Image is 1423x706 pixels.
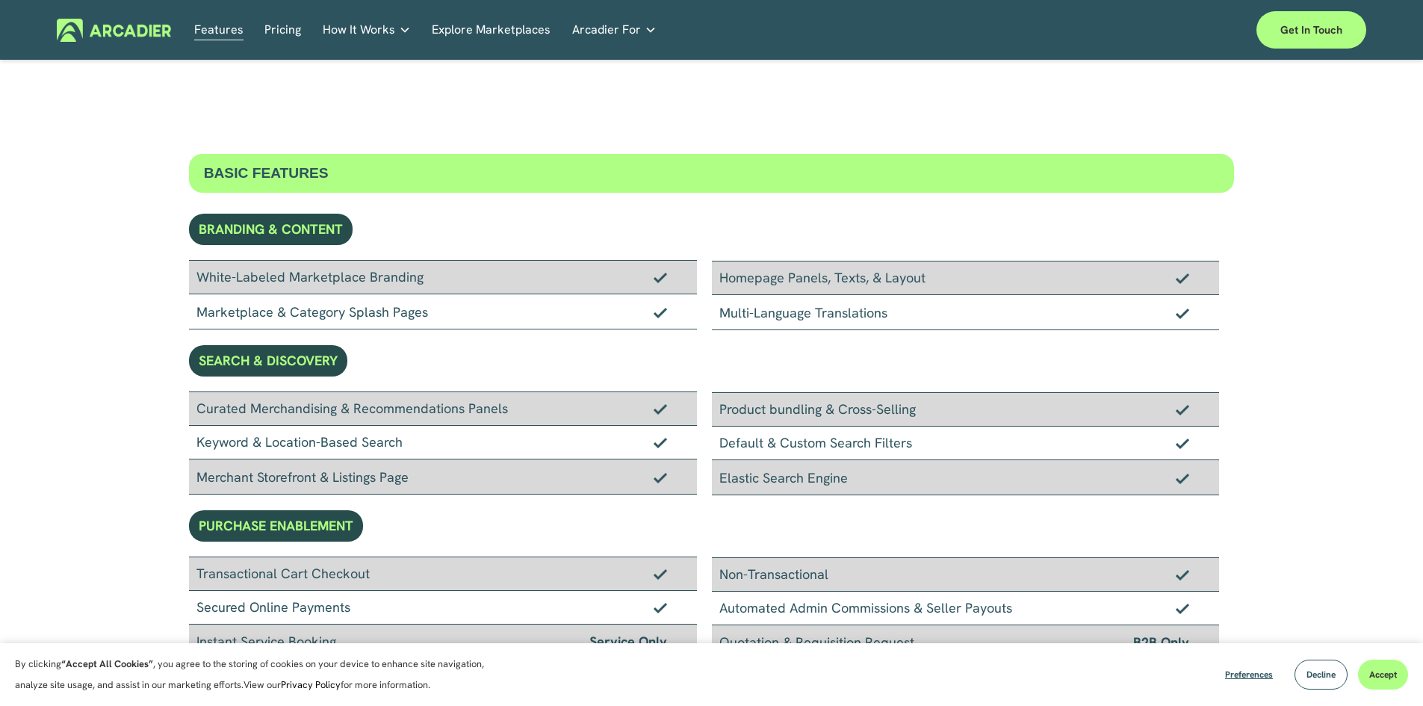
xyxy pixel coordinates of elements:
span: Arcadier For [572,19,641,40]
div: Automated Admin Commissions & Seller Payouts [712,592,1220,625]
img: Checkmark [654,437,667,448]
button: Preferences [1214,660,1284,690]
div: Multi-Language Translations [712,295,1220,330]
a: folder dropdown [572,19,657,42]
img: Checkmark [1176,308,1189,318]
div: Secured Online Payments [189,591,697,625]
img: Checkmark [1176,569,1189,580]
span: Service Only [589,631,667,652]
img: Checkmark [654,472,667,483]
a: Explore Marketplaces [432,19,551,42]
div: Merchant Storefront & Listings Page [189,459,697,495]
img: Checkmark [1176,404,1189,415]
div: Curated Merchandising & Recommendations Panels [189,391,697,426]
img: Checkmark [654,602,667,613]
img: Checkmark [654,403,667,414]
span: Decline [1306,669,1336,681]
div: SEARCH & DISCOVERY [189,345,347,377]
div: Instant Service Booking [189,625,697,659]
div: BASIC FEATURES [189,154,1235,193]
a: Get in touch [1256,11,1366,49]
a: Pricing [264,19,301,42]
img: Checkmark [654,569,667,579]
img: Checkmark [654,272,667,282]
div: BRANDING & CONTENT [189,214,353,245]
img: Checkmark [1176,473,1189,483]
img: Arcadier [57,19,171,42]
a: Features [194,19,244,42]
div: Elastic Search Engine [712,460,1220,495]
span: Accept [1369,669,1397,681]
div: Keyword & Location-Based Search [189,426,697,459]
div: Homepage Panels, Texts, & Layout [712,261,1220,295]
p: By clicking , you agree to the storing of cookies on your device to enhance site navigation, anal... [15,654,500,696]
span: How It Works [323,19,395,40]
a: Privacy Policy [281,678,341,691]
strong: “Accept All Cookies” [61,657,153,670]
div: Marketplace & Category Splash Pages [189,294,697,329]
img: Checkmark [1176,273,1189,283]
div: Default & Custom Search Filters [712,427,1220,460]
button: Decline [1295,660,1348,690]
img: Checkmark [1176,438,1189,448]
img: Checkmark [1176,603,1189,613]
a: folder dropdown [323,19,411,42]
div: White-Labeled Marketplace Branding [189,260,697,294]
span: B2B Only [1133,631,1189,653]
div: Product bundling & Cross-Selling [712,392,1220,427]
img: Checkmark [654,307,667,318]
div: PURCHASE ENABLEMENT [189,510,363,542]
span: Preferences [1225,669,1273,681]
button: Accept [1358,660,1408,690]
div: Transactional Cart Checkout [189,557,697,591]
div: Non-Transactional [712,557,1220,592]
div: Quotation & Requisition Request [712,625,1220,660]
